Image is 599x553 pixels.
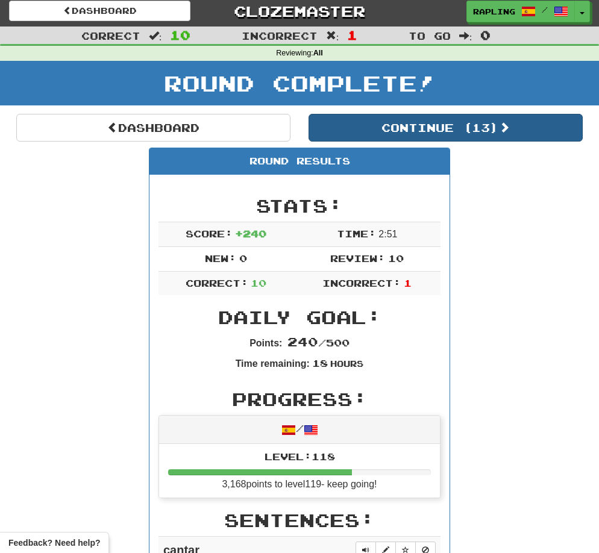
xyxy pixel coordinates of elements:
small: Hours [330,358,363,369]
span: Correct: [186,277,248,289]
span: Open feedback widget [8,537,100,549]
span: : [326,31,339,41]
span: rapling [473,6,515,17]
span: 1 [404,277,412,289]
a: Dashboard [16,114,290,142]
span: New: [205,252,236,264]
h2: Sentences: [158,510,441,530]
span: Score: [186,228,233,239]
span: Review: [330,252,385,264]
span: 240 [287,334,318,349]
span: + 240 [235,228,266,239]
a: Dashboard [9,1,190,21]
a: rapling / [466,1,575,22]
button: Continue (13) [309,114,583,142]
div: / [159,416,440,444]
span: Level: 118 [265,451,335,462]
span: Incorrect: [322,277,401,289]
span: Time: [337,228,376,239]
span: 0 [239,252,247,264]
span: : [149,31,162,41]
a: Clozemaster [209,1,390,22]
span: / [542,5,548,14]
span: 1 [347,28,357,42]
div: Round Results [149,148,450,175]
span: To go [409,30,451,42]
strong: Points: [249,338,282,348]
h2: Progress: [158,389,441,409]
strong: All [313,49,323,57]
strong: Time remaining: [236,358,310,369]
li: 3,168 points to level 119 - keep going! [159,444,440,498]
span: 0 [480,28,491,42]
span: : [459,31,472,41]
span: 10 [388,252,404,264]
span: Correct [81,30,140,42]
span: 2 : 51 [378,229,397,239]
h1: Round Complete! [4,71,595,95]
span: 10 [170,28,190,42]
span: 10 [251,277,266,289]
span: 18 [312,357,328,369]
span: Incorrect [242,30,318,42]
h2: Daily Goal: [158,307,441,327]
h2: Stats: [158,196,441,216]
span: / 500 [287,337,350,348]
